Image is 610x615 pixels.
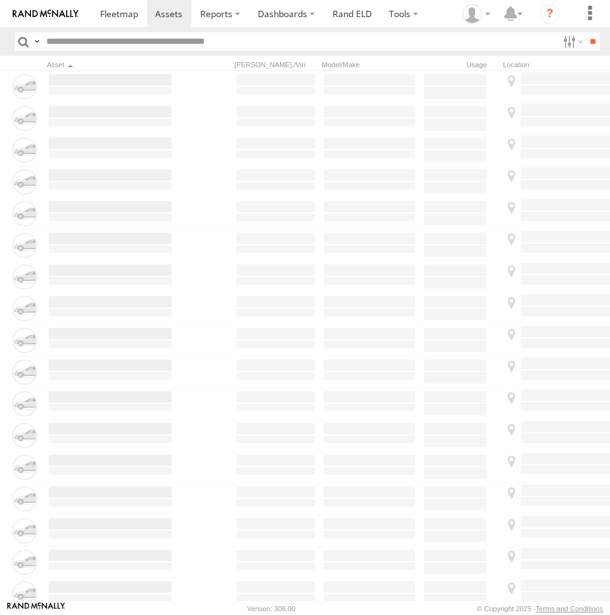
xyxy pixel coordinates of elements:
div: Kera Green [458,4,495,23]
div: Click to Sort [47,60,174,69]
i: ? [540,4,560,24]
div: Model/Make [322,60,417,69]
div: Usage [422,60,498,69]
a: Visit our Website [7,602,65,615]
div: © Copyright 2025 - [477,605,603,612]
label: Search Filter Options [558,32,585,51]
div: [PERSON_NAME]./Vin [234,60,317,69]
label: Search Query [32,32,42,51]
div: Version: 306.00 [247,605,295,612]
a: Terms and Conditions [536,605,603,612]
img: rand-logo.svg [13,10,79,18]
